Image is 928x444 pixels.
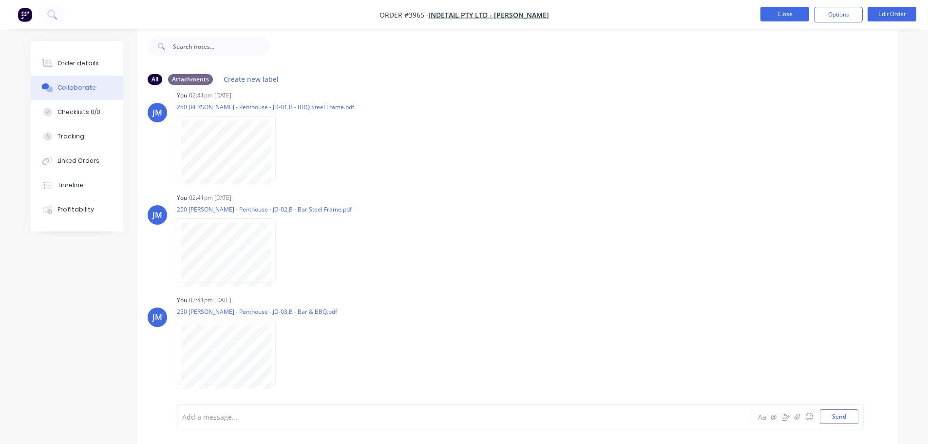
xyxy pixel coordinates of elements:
div: Checklists 0/0 [57,108,100,116]
div: Order details [57,59,99,68]
img: Factory [18,7,32,22]
div: Linked Orders [57,156,99,165]
button: Order details [31,51,123,76]
button: @ [768,411,780,423]
p: 250 [PERSON_NAME] - Penthouse - JD-02,B - Bar Steel Frame.pdf [177,205,352,213]
button: Profitability [31,197,123,222]
button: Send [820,409,858,424]
input: Search notes... [173,37,269,56]
span: Order #3965 - [379,10,429,19]
button: Edit Order [868,7,916,21]
div: 02:41pm [DATE] [189,296,231,305]
div: Tracking [57,132,84,141]
button: Close [760,7,809,21]
div: Attachments [168,74,213,85]
div: You [177,193,187,202]
a: Indetail Pty Ltd - [PERSON_NAME] [429,10,549,19]
div: You [177,296,187,305]
div: JM [152,209,162,221]
button: Collaborate [31,76,123,100]
button: Linked Orders [31,149,123,173]
button: ☺ [803,411,815,423]
button: Aa [757,411,768,423]
div: JM [152,311,162,323]
button: Checklists 0/0 [31,100,123,124]
div: Timeline [57,181,83,190]
div: You [177,91,187,100]
button: Options [814,7,863,22]
div: 02:41pm [DATE] [189,91,231,100]
p: 250 [PERSON_NAME] - Penthouse - JD-01,B - BBQ Steel Frame.pdf [177,103,354,111]
button: Timeline [31,173,123,197]
div: Collaborate [57,83,96,92]
p: 250 [PERSON_NAME] - Penthouse - JD-03,B - Bar & BBQ.pdf [177,308,337,316]
div: JM [152,107,162,118]
button: Tracking [31,124,123,149]
button: Create new label [219,73,284,86]
div: 02:41pm [DATE] [189,193,231,202]
div: All [148,74,162,85]
div: Profitability [57,205,94,214]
